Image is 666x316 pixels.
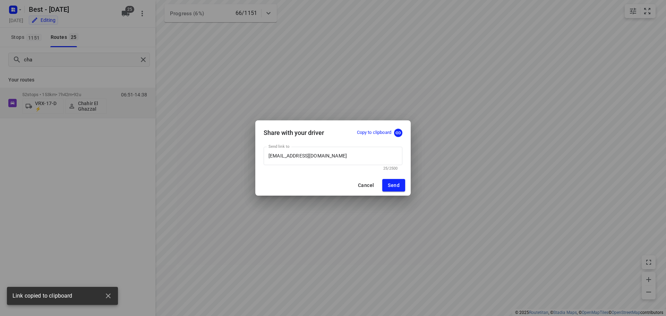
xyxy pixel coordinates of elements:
[12,292,72,300] span: Link copied to clipboard
[264,129,324,136] h5: Share with your driver
[352,179,379,191] button: Cancel
[264,147,402,165] input: Driver’s email address
[388,182,400,188] span: Send
[357,129,391,136] p: Copy to clipboard
[382,179,405,191] button: Send
[383,166,398,171] span: 25/2500
[358,182,374,188] span: Cancel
